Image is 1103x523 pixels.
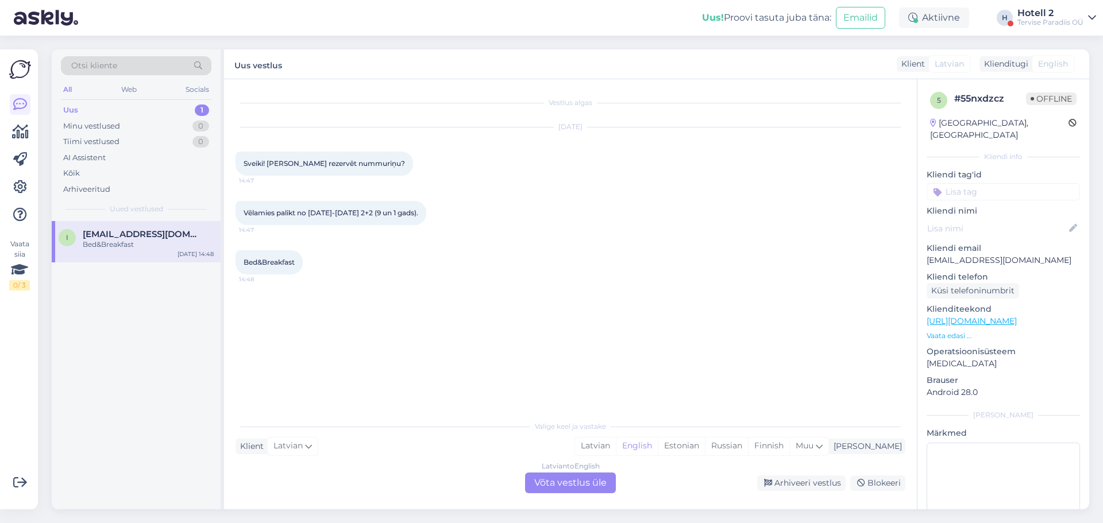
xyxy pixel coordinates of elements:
[244,208,418,217] span: Vēlamies palikt no [DATE]-[DATE] 2+2 (9 un 1 gads).
[927,358,1080,370] p: [MEDICAL_DATA]
[244,159,405,168] span: Sveiki! [PERSON_NAME] rezervēt nummuriņu?
[927,386,1080,398] p: Android 28.0
[9,239,30,290] div: Vaata siia
[63,136,119,148] div: Tiimi vestlused
[796,440,813,451] span: Muu
[1017,9,1096,27] a: Hotell 2Tervise Paradiis OÜ
[525,472,616,493] div: Võta vestlus üle
[1017,9,1083,18] div: Hotell 2
[927,222,1067,235] input: Lisa nimi
[83,229,202,239] span: ievaleite@hotmail.com
[836,7,885,29] button: Emailid
[236,421,905,432] div: Valige keel ja vastake
[273,440,303,452] span: Latvian
[757,475,846,491] div: Arhiveeri vestlus
[239,176,282,185] span: 14:47
[71,60,117,72] span: Otsi kliente
[1026,92,1077,105] span: Offline
[927,169,1080,181] p: Kliendi tag'id
[927,374,1080,386] p: Brauser
[927,205,1080,217] p: Kliendi nimi
[927,254,1080,266] p: [EMAIL_ADDRESS][DOMAIN_NAME]
[927,242,1080,254] p: Kliendi email
[927,152,1080,162] div: Kliendi info
[236,122,905,132] div: [DATE]
[702,12,724,23] b: Uus!
[1038,58,1068,70] span: English
[234,56,282,72] label: Uus vestlus
[192,121,209,132] div: 0
[927,346,1080,358] p: Operatsioonisüsteem
[927,410,1080,420] div: [PERSON_NAME]
[119,82,139,97] div: Web
[927,271,1080,283] p: Kliendi telefon
[244,258,295,266] span: Bed&Breakfast
[927,427,1080,439] p: Märkmed
[927,316,1017,326] a: [URL][DOMAIN_NAME]
[195,104,209,116] div: 1
[192,136,209,148] div: 0
[9,280,30,290] div: 0 / 3
[937,96,941,104] span: 5
[979,58,1028,70] div: Klienditugi
[850,475,905,491] div: Blokeeri
[83,239,214,250] div: Bed&Breakfast
[575,437,616,455] div: Latvian
[178,250,214,258] div: [DATE] 14:48
[927,183,1080,200] input: Lisa tag
[927,283,1019,299] div: Küsi telefoninumbrit
[239,275,282,284] span: 14:48
[63,121,120,132] div: Minu vestlused
[930,117,1069,141] div: [GEOGRAPHIC_DATA], [GEOGRAPHIC_DATA]
[63,184,110,195] div: Arhiveeritud
[702,11,831,25] div: Proovi tasuta juba täna:
[110,204,163,214] span: Uued vestlused
[899,7,969,28] div: Aktiivne
[935,58,964,70] span: Latvian
[927,303,1080,315] p: Klienditeekond
[66,233,68,242] span: i
[183,82,211,97] div: Socials
[63,104,78,116] div: Uus
[63,152,106,164] div: AI Assistent
[897,58,925,70] div: Klient
[829,440,902,452] div: [PERSON_NAME]
[542,461,600,471] div: Latvian to English
[705,437,748,455] div: Russian
[616,437,658,455] div: English
[1017,18,1083,27] div: Tervise Paradiis OÜ
[927,331,1080,341] p: Vaata edasi ...
[236,440,264,452] div: Klient
[954,92,1026,106] div: # 55nxdzcz
[9,59,31,80] img: Askly Logo
[63,168,80,179] div: Kõik
[997,10,1013,26] div: H
[658,437,705,455] div: Estonian
[61,82,74,97] div: All
[236,98,905,108] div: Vestlus algas
[748,437,789,455] div: Finnish
[239,226,282,234] span: 14:47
